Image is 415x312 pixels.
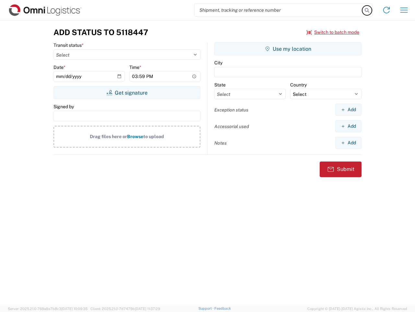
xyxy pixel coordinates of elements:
[53,104,74,110] label: Signed by
[307,306,407,312] span: Copyright © [DATE]-[DATE] Agistix Inc., All Rights Reserved
[61,307,88,311] span: [DATE] 10:09:35
[214,60,222,66] label: City
[129,64,141,70] label: Time
[135,307,160,311] span: [DATE] 11:37:29
[8,307,88,311] span: Server: 2025.21.0-769a9a7b8c3
[335,120,362,132] button: Add
[306,27,359,38] button: Switch to batch mode
[90,307,160,311] span: Client: 2025.21.0-7d7479b
[335,137,362,149] button: Add
[90,134,127,139] span: Drag files here or
[127,134,143,139] span: Browse
[335,104,362,116] button: Add
[320,162,362,177] button: Submit
[214,42,362,55] button: Use my location
[53,64,65,70] label: Date
[214,123,249,129] label: Accessorial used
[143,134,164,139] span: to upload
[195,4,362,16] input: Shipment, tracking or reference number
[290,82,307,88] label: Country
[53,42,84,48] label: Transit status
[53,86,200,99] button: Get signature
[214,140,227,146] label: Notes
[53,28,148,37] h3: Add Status to 5118447
[214,107,248,113] label: Exception status
[214,306,231,310] a: Feedback
[214,82,226,88] label: State
[198,306,215,310] a: Support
